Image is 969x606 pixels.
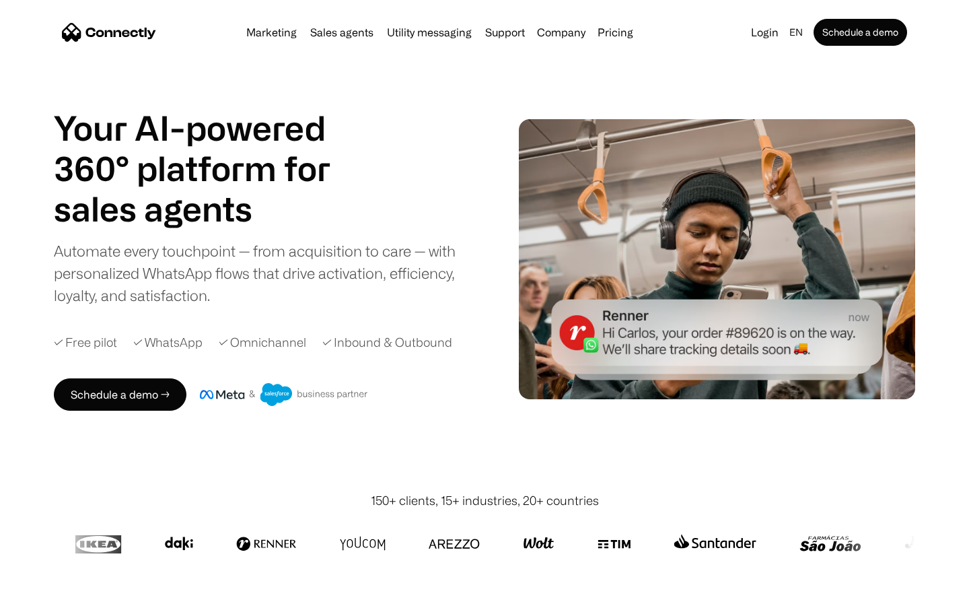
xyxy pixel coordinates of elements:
[371,492,599,510] div: 150+ clients, 15+ industries, 20+ countries
[219,333,306,351] div: ✓ Omnichannel
[13,581,81,601] aside: Language selected: English
[480,27,530,38] a: Support
[241,27,302,38] a: Marketing
[54,240,478,306] div: Automate every touchpoint — from acquisition to care — with personalized WhatsApp flows that driv...
[746,23,784,42] a: Login
[592,27,639,38] a: Pricing
[322,333,452,351] div: ✓ Inbound & Outbound
[814,19,907,46] a: Schedule a demo
[27,582,81,601] ul: Language list
[789,23,803,42] div: en
[537,23,585,42] div: Company
[54,378,186,411] a: Schedule a demo →
[54,189,363,229] h1: sales agents
[382,27,477,38] a: Utility messaging
[305,27,379,38] a: Sales agents
[54,333,117,351] div: ✓ Free pilot
[54,108,363,189] h1: Your AI-powered 360° platform for
[200,383,368,406] img: Meta and Salesforce business partner badge.
[133,333,203,351] div: ✓ WhatsApp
